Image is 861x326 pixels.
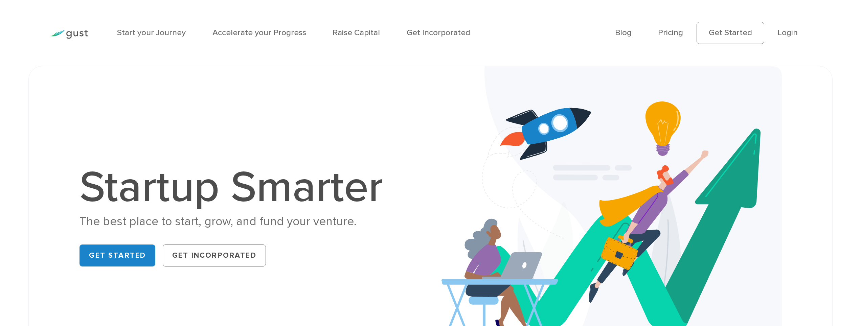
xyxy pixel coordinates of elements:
[163,245,266,266] a: Get Incorporated
[407,28,470,38] a: Get Incorporated
[615,28,632,38] a: Blog
[80,214,395,230] div: The best place to start, grow, and fund your venture.
[80,165,395,209] h1: Startup Smarter
[658,28,683,38] a: Pricing
[333,28,380,38] a: Raise Capital
[697,22,764,44] a: Get Started
[777,28,798,38] a: Login
[80,245,155,266] a: Get Started
[212,28,306,38] a: Accelerate your Progress
[50,30,88,39] img: Gust Logo
[117,28,186,38] a: Start your Journey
